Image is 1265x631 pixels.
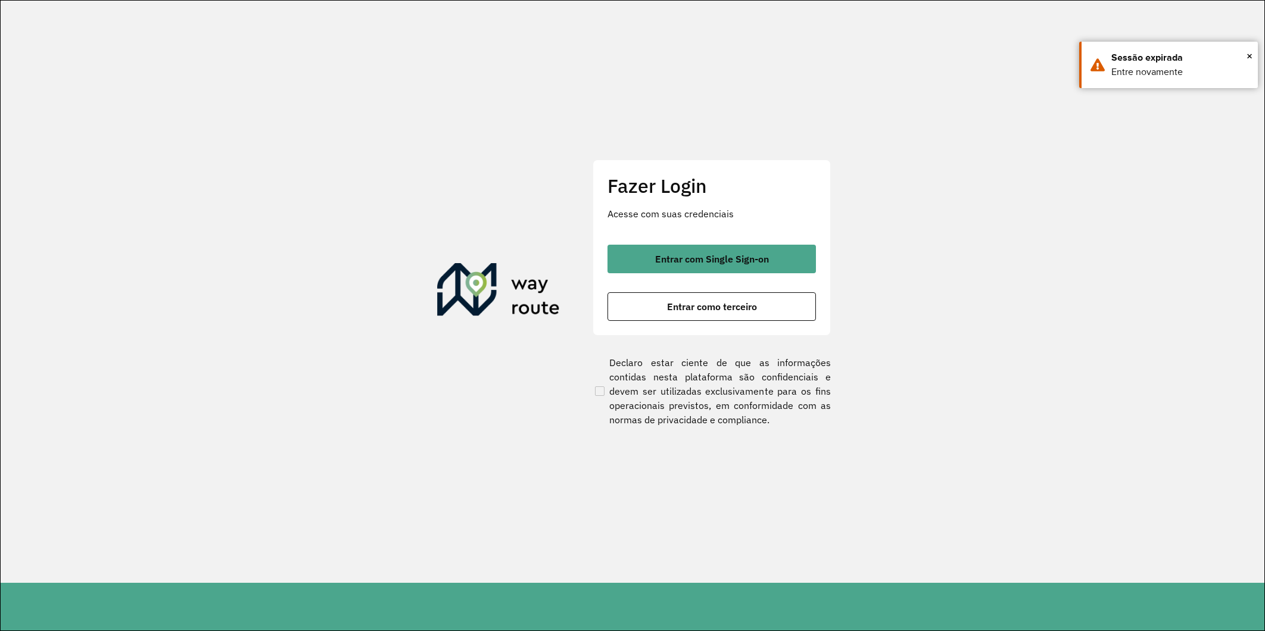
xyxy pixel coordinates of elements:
[437,263,560,320] img: Roteirizador AmbevTech
[607,245,816,273] button: button
[667,302,757,311] span: Entrar como terceiro
[607,207,816,221] p: Acesse com suas credenciais
[1247,47,1252,65] button: Close
[655,254,769,264] span: Entrar com Single Sign-on
[593,355,831,427] label: Declaro estar ciente de que as informações contidas nesta plataforma são confidenciais e devem se...
[1111,65,1249,79] div: Entre novamente
[1111,51,1249,65] div: Sessão expirada
[607,292,816,321] button: button
[607,174,816,197] h2: Fazer Login
[1247,47,1252,65] span: ×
